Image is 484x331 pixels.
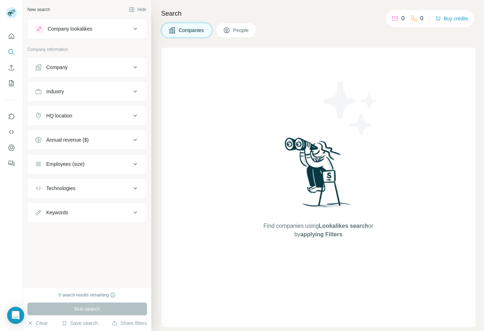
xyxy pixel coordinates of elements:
button: Company [28,59,147,76]
button: Use Surfe on LinkedIn [6,110,17,123]
button: Clear [27,320,48,327]
button: Annual revenue ($) [28,131,147,148]
div: New search [27,6,50,13]
button: Enrich CSV [6,61,17,74]
button: Employees (size) [28,156,147,173]
p: 0 [420,14,423,23]
button: Company lookalikes [28,20,147,37]
div: Company lookalikes [48,25,92,32]
img: Surfe Illustration - Woman searching with binoculars [282,136,356,215]
button: Dashboard [6,141,17,154]
button: Keywords [28,204,147,221]
button: Quick start [6,30,17,43]
button: HQ location [28,107,147,124]
span: Companies [179,27,205,34]
span: People [233,27,249,34]
button: Industry [28,83,147,100]
div: Technologies [46,185,75,192]
button: Buy credits [435,14,468,23]
p: Company information [27,46,147,53]
div: HQ location [46,112,72,119]
div: Annual revenue ($) [46,136,89,143]
div: Company [46,64,68,71]
button: Hide [124,4,151,15]
img: Surfe Illustration - Stars [319,76,383,140]
div: Employees (size) [46,161,84,168]
div: Keywords [46,209,68,216]
p: 0 [401,14,405,23]
button: Use Surfe API [6,126,17,138]
div: Industry [46,88,64,95]
button: Search [6,46,17,58]
button: My lists [6,77,17,90]
div: Open Intercom Messenger [7,307,24,324]
span: Lookalikes search [319,223,368,229]
button: Feedback [6,157,17,170]
button: Share filters [112,320,147,327]
span: Find companies using or by [261,222,375,239]
span: applying Filters [300,231,342,237]
h4: Search [161,9,475,19]
button: Save search [62,320,98,327]
div: 0 search results remaining [59,292,116,298]
button: Technologies [28,180,147,197]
